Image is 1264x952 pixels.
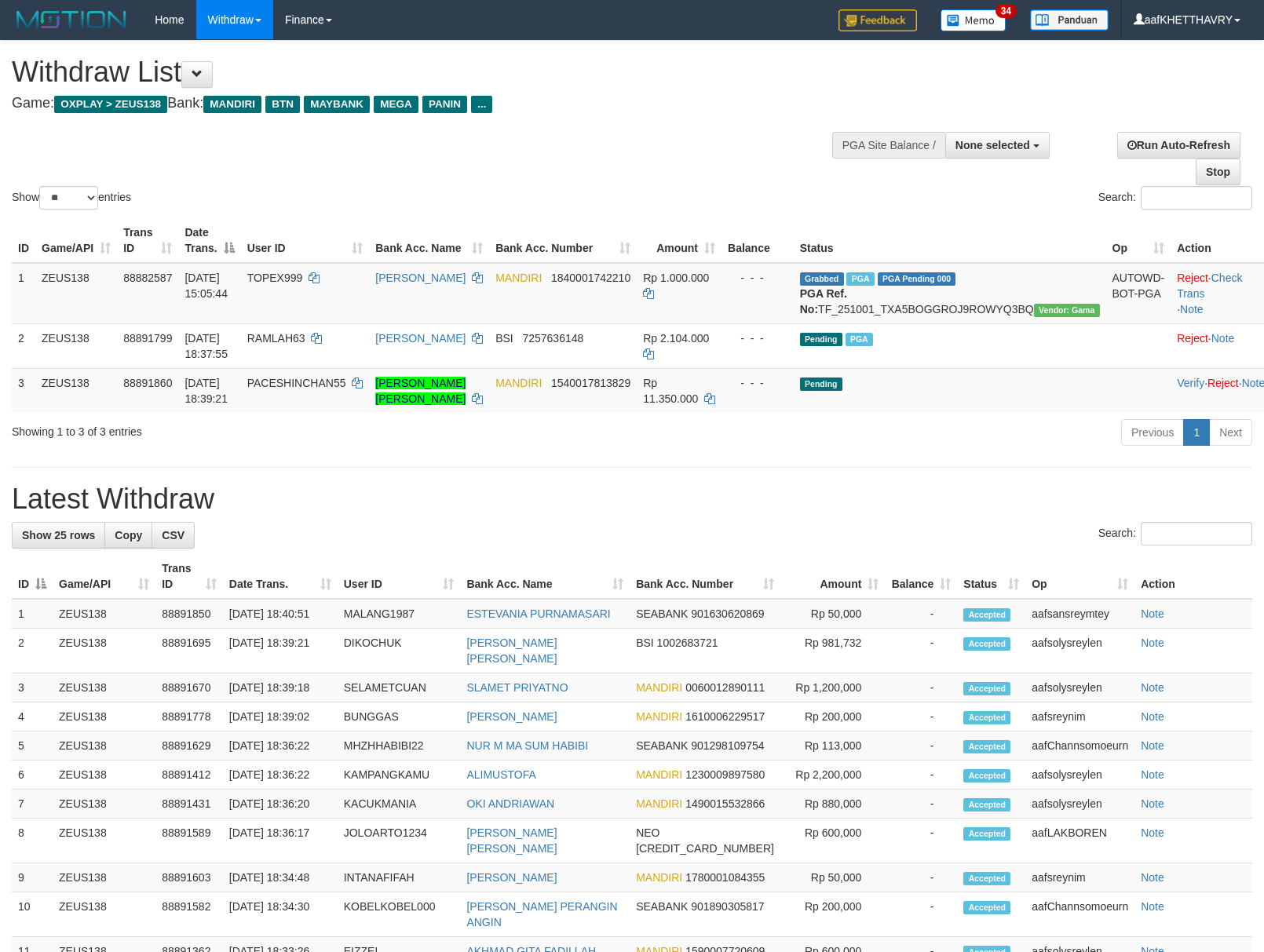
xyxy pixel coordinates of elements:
td: 1 [12,599,53,629]
td: BUNGGAS [338,702,461,731]
span: Pending [800,378,842,391]
td: TF_251001_TXA5BOGGROJ9ROWYQ3BQ [794,263,1106,324]
td: Rp 200,000 [780,892,885,937]
th: Action [1134,554,1252,599]
span: Rp 1.000.000 [643,272,709,284]
td: Rp 981,732 [780,629,885,673]
span: Copy 901630620869 to clipboard [691,607,764,620]
a: Note [1141,636,1164,649]
td: aafChannsomoeurn [1025,892,1134,937]
span: Accepted [963,798,1010,812]
td: aafsolysreylen [1025,790,1134,819]
span: [DATE] 18:37:55 [184,332,228,360]
td: aafsansreymtey [1025,599,1134,629]
th: ID: activate to sort column descending [12,554,53,599]
a: Note [1141,797,1164,810]
th: Op: activate to sort column ascending [1025,554,1134,599]
td: aafsolysreylen [1025,673,1134,702]
td: ZEUS138 [53,599,155,629]
span: SEABANK [636,607,688,620]
td: ZEUS138 [53,702,155,731]
td: ZEUS138 [35,323,117,368]
label: Search: [1098,522,1252,545]
td: 88891850 [155,599,223,629]
span: 34 [995,4,1017,18]
h4: Game: Bank: [12,96,827,111]
span: Copy 1002683721 to clipboard [657,636,718,649]
input: Search: [1141,522,1252,545]
a: Run Auto-Refresh [1117,132,1240,159]
td: INTANAFIFAH [338,863,461,892]
td: - [885,790,957,819]
td: ZEUS138 [53,892,155,937]
span: Copy 1610006229517 to clipboard [685,710,765,723]
img: Button%20Memo.svg [941,9,1006,31]
td: [DATE] 18:34:30 [223,892,338,937]
a: Note [1141,900,1164,913]
th: Game/API: activate to sort column ascending [53,554,155,599]
a: [PERSON_NAME] PERANGIN ANGIN [466,900,617,928]
td: 2 [12,629,53,673]
td: - [885,819,957,863]
td: MHZHHABIBI22 [338,731,461,761]
span: 88891860 [123,377,172,389]
h1: Withdraw List [12,57,827,88]
th: Op: activate to sort column ascending [1106,218,1171,263]
a: [PERSON_NAME] [PERSON_NAME] [375,377,466,405]
td: ZEUS138 [53,863,155,892]
span: RAMLAH63 [247,332,305,345]
a: Note [1141,768,1164,781]
span: Copy 1490015532866 to clipboard [685,797,765,810]
select: Showentries [39,186,98,210]
td: [DATE] 18:36:20 [223,790,338,819]
span: Rp 2.104.000 [643,332,709,345]
td: ZEUS138 [53,673,155,702]
span: 88891799 [123,332,172,345]
td: Rp 1,200,000 [780,673,885,702]
span: Copy 1780001084355 to clipboard [685,871,765,884]
span: Marked by aafsolysreylen [846,333,873,346]
span: OXPLAY > ZEUS138 [54,96,167,113]
td: ZEUS138 [53,731,155,761]
td: Rp 2,200,000 [780,761,885,790]
td: ZEUS138 [53,819,155,863]
th: User ID: activate to sort column ascending [241,218,370,263]
td: 7 [12,790,53,819]
label: Show entries [12,186,131,210]
td: Rp 50,000 [780,599,885,629]
td: [DATE] 18:36:17 [223,819,338,863]
span: MEGA [374,96,418,113]
div: - - - [728,270,787,286]
a: ESTEVANIA PURNAMASARI [466,607,610,620]
th: Date Trans.: activate to sort column descending [178,218,240,263]
span: BSI [636,636,654,649]
span: Pending [800,333,842,346]
span: SEABANK [636,900,688,913]
a: [PERSON_NAME] [PERSON_NAME] [466,636,557,665]
a: SLAMET PRIYATNO [466,681,568,694]
td: 2 [12,323,35,368]
td: ZEUS138 [53,761,155,790]
span: Copy [115,529,142,542]
a: Reject [1177,332,1208,345]
a: Note [1180,303,1204,316]
td: Rp 600,000 [780,819,885,863]
a: Reject [1207,377,1239,389]
span: Accepted [963,637,1010,651]
td: [DATE] 18:36:22 [223,731,338,761]
span: Accepted [963,901,1010,914]
a: Show 25 rows [12,522,105,549]
label: Search: [1098,186,1252,210]
a: Note [1211,332,1235,345]
span: MANDIRI [495,377,542,389]
button: None selected [945,132,1050,159]
td: - [885,702,957,731]
td: [DATE] 18:39:02 [223,702,338,731]
span: MANDIRI [203,96,261,113]
a: Reject [1177,272,1208,284]
span: Copy 5859457116676332 to clipboard [636,842,774,855]
td: Rp 113,000 [780,731,885,761]
a: [PERSON_NAME] [466,871,557,884]
td: [DATE] 18:34:48 [223,863,338,892]
span: Accepted [963,769,1010,782]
